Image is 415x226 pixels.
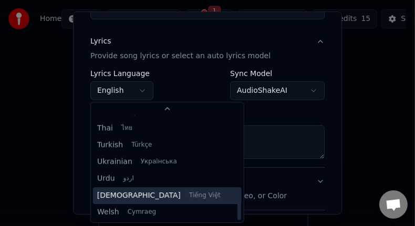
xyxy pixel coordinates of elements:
span: اردو [123,175,133,183]
span: Urdu [97,174,115,184]
span: Ukrainian [97,157,132,167]
span: Welsh [97,207,119,218]
span: Tamil [97,106,116,117]
span: Türkçe [131,141,152,149]
span: ไทย [121,124,132,133]
span: Tiếng Việt [189,191,221,200]
span: Thai [97,123,113,134]
span: Turkish [97,140,123,150]
span: [DEMOGRAPHIC_DATA] [97,190,181,201]
span: Українська [140,158,177,166]
span: Cymraeg [127,208,155,217]
span: தமிழ் [124,107,138,116]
